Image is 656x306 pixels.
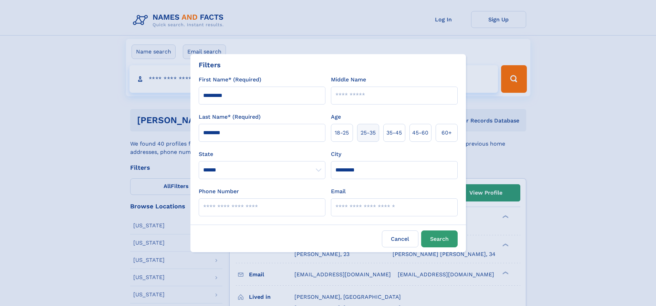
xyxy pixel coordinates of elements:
button: Search [421,230,458,247]
label: Age [331,113,341,121]
span: 18‑25 [335,129,349,137]
label: Phone Number [199,187,239,196]
div: Filters [199,60,221,70]
label: Email [331,187,346,196]
label: Last Name* (Required) [199,113,261,121]
label: Cancel [382,230,418,247]
label: Middle Name [331,76,366,84]
label: City [331,150,341,158]
label: State [199,150,325,158]
span: 35‑45 [386,129,402,137]
label: First Name* (Required) [199,76,261,84]
span: 60+ [441,129,452,137]
span: 25‑35 [361,129,376,137]
span: 45‑60 [412,129,428,137]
